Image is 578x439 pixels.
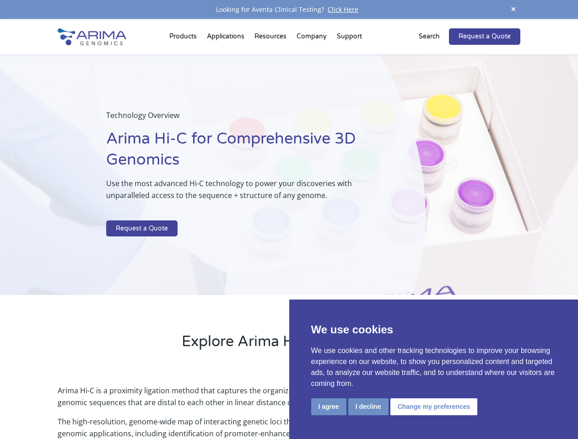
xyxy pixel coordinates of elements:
button: Change my preferences [390,398,478,415]
h1: Arima Hi-C for Comprehensive 3D Genomics [106,128,379,177]
a: Request a Quote [449,28,520,45]
button: I agree [311,398,346,415]
p: Search [419,31,440,43]
button: I decline [348,398,389,415]
p: Use the most advanced Hi-C technology to power your discoveries with unparalleled access to the s... [106,177,379,209]
h2: Explore Arima Hi-C Technology [58,332,520,359]
div: Looking for Aventa Clinical Testing? [58,4,520,16]
a: Click Here [324,5,362,14]
img: Arima-Genomics-logo [58,28,126,45]
p: Arima Hi-C is a proximity ligation method that captures the organizational structure of chromatin... [58,385,520,416]
p: We use cookies and other tracking technologies to improve your browsing experience on our website... [311,345,556,389]
a: Request a Quote [106,220,178,237]
p: We use cookies [311,321,556,338]
p: Technology Overview [106,109,379,128]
